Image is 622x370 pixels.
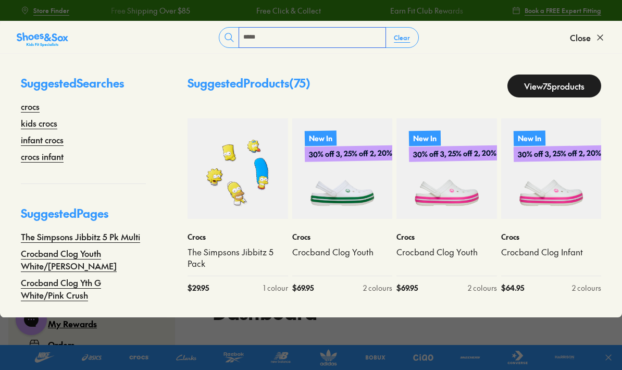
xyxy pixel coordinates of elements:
a: New In30% off 3, 25% off 2, 20% off 1 [396,118,497,219]
button: Clear [385,28,418,47]
a: Earn Fit Club Rewards [390,5,463,16]
p: Suggested Pages [21,205,146,230]
p: New In [513,131,545,146]
div: 2 colours [572,282,601,293]
a: kids crocs [21,117,57,129]
a: The Simpsons Jibbitz 5 Pack [188,246,288,269]
span: Store Finder [33,6,69,15]
button: Close [570,26,605,49]
p: 30% off 3, 25% off 2, 20% off 1 [409,145,516,163]
a: Crocband Clog Yth G White/Pink Crush [21,276,146,301]
div: My Rewards [48,317,97,330]
a: New In30% off 3, 25% off 2, 20% off 1 [292,118,393,219]
a: Free Shipping Over $85 [111,5,190,16]
a: crocs infant [21,150,64,163]
a: The Simpsons Jibbitz 5 Pk Multi [21,230,140,243]
div: 1 colour [263,282,288,293]
span: $ 29.95 [188,282,209,293]
div: 2 colours [363,282,392,293]
a: View75products [507,75,601,97]
p: Crocs [396,231,497,242]
a: Crocband Clog Youth White/[PERSON_NAME] [21,247,146,272]
p: 30% off 3, 25% off 2, 20% off 1 [513,145,620,163]
a: Orders [29,338,154,351]
span: $ 69.95 [396,282,418,293]
p: Crocs [188,231,288,242]
p: Crocs [501,231,602,242]
img: SNS_Logo_Responsive.svg [17,31,68,48]
a: Crocband Clog Infant [501,246,602,258]
span: $ 64.95 [501,282,524,293]
a: Crocband Clog Youth [396,246,497,258]
a: Book a FREE Expert Fitting [512,1,601,20]
p: 30% off 3, 25% off 2, 20% off 1 [304,145,411,163]
p: Crocs [292,231,393,242]
a: Store Finder [21,1,69,20]
a: Free Click & Collect [256,5,321,16]
a: New In30% off 3, 25% off 2, 20% off 1 [501,118,602,219]
div: Orders [48,338,74,351]
span: Book a FREE Expert Fitting [525,6,601,15]
span: Close [570,31,591,44]
a: crocs [21,100,40,113]
p: Suggested Products [188,75,310,97]
p: New In [409,131,441,146]
a: infant crocs [21,133,64,146]
a: My Rewards [29,317,154,330]
iframe: Gorgias live chat messenger [10,300,52,339]
div: 2 colours [468,282,497,293]
p: Suggested Searches [21,75,146,100]
a: Crocband Clog Youth [292,246,393,258]
span: ( 75 ) [289,75,310,91]
a: Shoes &amp; Sox [17,29,68,46]
p: New In [304,131,336,146]
span: $ 69.95 [292,282,314,293]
